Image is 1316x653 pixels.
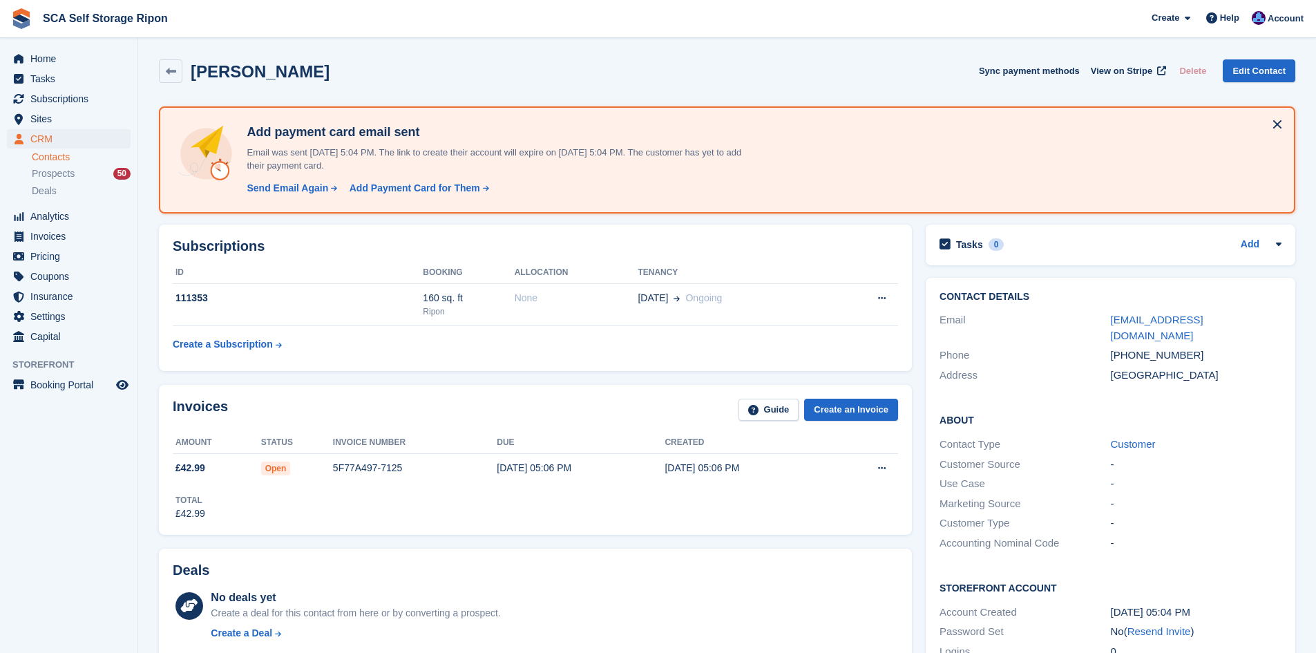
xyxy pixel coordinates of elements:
div: None [515,291,638,305]
div: Total [175,494,205,507]
a: Deals [32,184,131,198]
div: Use Case [940,476,1110,492]
div: [GEOGRAPHIC_DATA] [1111,368,1281,384]
div: No [1111,624,1281,640]
a: menu [7,307,131,326]
a: Contacts [32,151,131,164]
span: Account [1268,12,1304,26]
span: CRM [30,129,113,149]
th: Allocation [515,262,638,284]
span: View on Stripe [1091,64,1152,78]
a: Add [1241,237,1259,253]
th: Tenancy [638,262,831,284]
div: Marketing Source [940,496,1110,512]
button: Delete [1174,59,1212,82]
div: Create a Subscription [173,337,273,352]
div: 0 [989,238,1004,251]
a: Create a Deal [211,626,500,641]
a: Guide [738,399,799,422]
th: Invoice number [333,432,497,454]
a: menu [7,247,131,266]
img: stora-icon-8386f47178a22dfd0bd8f6a31ec36ba5ce8667c1dd55bd0f319d3a0aa187defe.svg [11,8,32,29]
th: Created [665,432,832,454]
div: 50 [113,168,131,180]
h2: Subscriptions [173,238,898,254]
a: menu [7,89,131,108]
span: Storefront [12,358,137,372]
div: 160 sq. ft [423,291,514,305]
h2: Storefront Account [940,580,1281,594]
div: Address [940,368,1110,384]
span: Home [30,49,113,68]
a: Preview store [114,377,131,393]
a: menu [7,207,131,226]
th: Amount [173,432,261,454]
h4: Add payment card email sent [241,124,759,140]
div: Ripon [423,305,514,318]
button: Sync payment methods [979,59,1080,82]
span: Analytics [30,207,113,226]
a: Prospects 50 [32,167,131,181]
p: Email was sent [DATE] 5:04 PM. The link to create their account will expire on [DATE] 5:04 PM. Th... [241,146,759,173]
span: Open [261,462,291,475]
a: menu [7,69,131,88]
div: - [1111,496,1281,512]
a: Edit Contact [1223,59,1295,82]
img: Sarah Race [1252,11,1266,25]
div: [DATE] 05:06 PM [665,461,832,475]
span: [DATE] [638,291,668,305]
a: menu [7,227,131,246]
h2: Deals [173,562,209,578]
span: Create [1152,11,1179,25]
a: Create a Subscription [173,332,282,357]
div: No deals yet [211,589,500,606]
div: - [1111,476,1281,492]
th: Booking [423,262,514,284]
div: 5F77A497-7125 [333,461,497,475]
a: View on Stripe [1085,59,1169,82]
span: Pricing [30,247,113,266]
div: £42.99 [175,507,205,521]
a: SCA Self Storage Ripon [37,7,173,30]
span: ( ) [1124,625,1194,637]
div: [PHONE_NUMBER] [1111,348,1281,363]
a: menu [7,267,131,286]
div: Contact Type [940,437,1110,453]
div: Account Created [940,605,1110,621]
div: Send Email Again [247,181,328,196]
span: Coupons [30,267,113,286]
h2: [PERSON_NAME] [191,62,330,81]
a: [EMAIL_ADDRESS][DOMAIN_NAME] [1111,314,1203,341]
span: Prospects [32,167,75,180]
div: Email [940,312,1110,343]
h2: Invoices [173,399,228,422]
a: menu [7,375,131,395]
h2: Contact Details [940,292,1281,303]
span: Deals [32,184,57,198]
div: Add Payment Card for Them [350,181,480,196]
img: add-payment-card-4dbda4983b697a7845d177d07a5d71e8a16f1ec00487972de202a45f1e8132f5.svg [177,124,236,183]
span: Settings [30,307,113,326]
a: menu [7,109,131,129]
a: menu [7,287,131,306]
div: 111353 [173,291,423,305]
span: £42.99 [175,461,205,475]
h2: Tasks [956,238,983,251]
th: Due [497,432,665,454]
div: [DATE] 05:06 PM [497,461,665,475]
span: Capital [30,327,113,346]
a: menu [7,327,131,346]
div: - [1111,457,1281,473]
div: Password Set [940,624,1110,640]
div: [DATE] 05:04 PM [1111,605,1281,621]
span: Booking Portal [30,375,113,395]
span: Tasks [30,69,113,88]
div: - [1111,536,1281,551]
div: Create a Deal [211,626,272,641]
div: Customer Type [940,515,1110,531]
span: Subscriptions [30,89,113,108]
span: Help [1220,11,1239,25]
a: menu [7,129,131,149]
a: Resend Invite [1127,625,1191,637]
div: - [1111,515,1281,531]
